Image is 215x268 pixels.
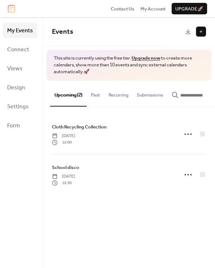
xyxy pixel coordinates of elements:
a: Cloth Recycling Collection [52,123,106,131]
button: Submissions [133,81,167,106]
span: 12:00 [52,139,75,146]
span: My Account [140,5,166,13]
span: Events [52,25,73,38]
button: Recurring [104,81,133,106]
a: Settings [3,99,37,114]
span: [DATE] [52,133,75,139]
span: Upgrade 🚀 [175,5,204,13]
button: Upgrade🚀 [172,3,207,14]
a: School disco [52,164,79,171]
a: My Account [140,5,166,12]
img: logo [8,5,15,13]
span: My Events [7,25,33,36]
span: This site is currently using the free tier. to create more calendars, show more than 10 events an... [54,55,204,75]
span: Cloth Recycling Collection [52,123,106,131]
a: Connect [3,42,37,57]
span: School disco [52,164,79,171]
span: Design [7,82,25,93]
a: Design [3,80,37,95]
button: Past [87,81,104,106]
span: Settings [7,101,29,112]
a: Form [3,118,37,133]
span: Form [7,120,20,131]
a: Views [3,61,37,76]
a: Contact Us [111,5,134,12]
button: Upcoming (2) [50,81,87,107]
span: Contact Us [111,5,134,13]
span: [DATE] [52,173,75,180]
span: 15:30 [52,180,75,186]
span: Views [7,63,23,74]
span: Connect [7,44,29,55]
a: Upgrade now [132,53,160,63]
a: My Events [3,23,37,38]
